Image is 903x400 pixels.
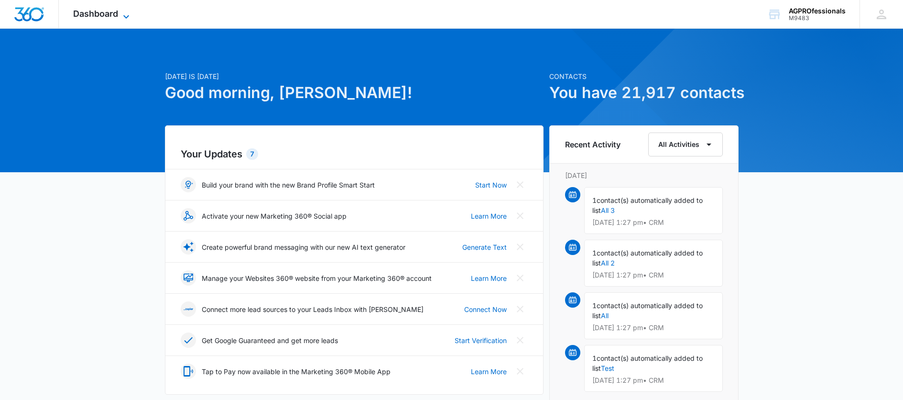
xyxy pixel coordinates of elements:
[565,139,620,150] h6: Recent Activity
[592,354,703,372] span: contact(s) automatically added to list
[202,273,432,283] p: Manage your Websites 360® website from your Marketing 360® account
[512,364,528,379] button: Close
[471,211,507,221] a: Learn More
[455,335,507,345] a: Start Verification
[471,367,507,377] a: Learn More
[601,311,609,320] a: All
[181,147,528,161] h2: Your Updates
[165,71,544,81] p: [DATE] is [DATE]
[475,180,507,190] a: Start Now
[202,367,391,377] p: Tap to Pay now available in the Marketing 360® Mobile App
[592,196,597,204] span: 1
[512,208,528,223] button: Close
[165,81,544,104] h1: Good morning, [PERSON_NAME]!
[464,304,507,314] a: Connect Now
[565,170,723,180] p: [DATE]
[601,364,614,372] a: Test
[592,301,597,310] span: 1
[789,7,846,15] div: account name
[592,249,597,257] span: 1
[601,206,615,214] a: All 3
[601,259,615,267] a: All 2
[592,377,715,384] p: [DATE] 1:27 pm • CRM
[246,148,258,160] div: 7
[462,242,507,252] a: Generate Text
[73,9,118,19] span: Dashboard
[202,242,405,252] p: Create powerful brand messaging with our new AI text generator
[202,211,347,221] p: Activate your new Marketing 360® Social app
[202,335,338,345] p: Get Google Guaranteed and get more leads
[549,81,739,104] h1: You have 21,917 contacts
[549,71,739,81] p: Contacts
[592,301,703,320] span: contact(s) automatically added to list
[471,273,507,283] a: Learn More
[512,301,528,317] button: Close
[648,133,723,156] button: All Activities
[592,272,715,278] p: [DATE] 1:27 pm • CRM
[592,219,715,226] p: [DATE] 1:27 pm • CRM
[789,15,846,22] div: account id
[592,324,715,331] p: [DATE] 1:27 pm • CRM
[592,196,703,214] span: contact(s) automatically added to list
[202,304,424,314] p: Connect more lead sources to your Leads Inbox with [PERSON_NAME]
[512,239,528,255] button: Close
[202,180,375,190] p: Build your brand with the new Brand Profile Smart Start
[512,333,528,348] button: Close
[512,270,528,286] button: Close
[592,249,703,267] span: contact(s) automatically added to list
[512,177,528,192] button: Close
[592,354,597,362] span: 1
